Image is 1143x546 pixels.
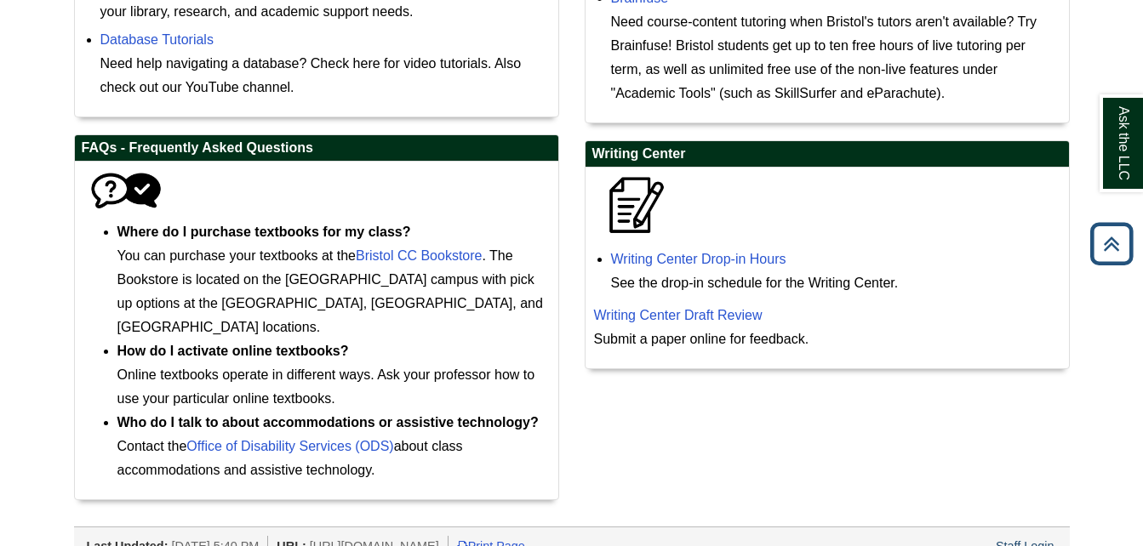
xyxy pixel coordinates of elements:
[117,415,539,477] span: Contact the about class accommodations and assistive technology.
[117,225,543,334] span: You can purchase your textbooks at the . The Bookstore is located on the [GEOGRAPHIC_DATA] campus...
[611,10,1060,105] div: Need course-content tutoring when Bristol's tutors aren't available? Try Brainfuse! Bristol stude...
[594,304,1060,351] p: Submit a paper online for feedback.
[117,415,539,429] strong: Who do I talk to about accommodations or assistive technology?
[586,141,1069,168] h2: Writing Center
[1084,232,1139,255] a: Back to Top
[100,52,550,100] div: Need help navigating a database? Check here for video tutorials. Also check out our YouTube channel.
[117,344,535,406] span: Online textbooks operate in different ways. Ask your professor how to use your particular online ...
[117,225,411,239] strong: Where do I purchase textbooks for my class?
[100,32,214,47] a: Database Tutorials
[594,308,763,322] a: Writing Center Draft Review
[356,248,483,263] a: Bristol CC Bookstore
[186,439,393,453] a: Office of Disability Services (ODS)
[75,135,558,162] h2: FAQs - Frequently Asked Questions
[611,271,1060,295] div: See the drop-in schedule for the Writing Center.
[117,344,349,358] strong: How do I activate online textbooks?
[611,252,786,266] a: Writing Center Drop-in Hours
